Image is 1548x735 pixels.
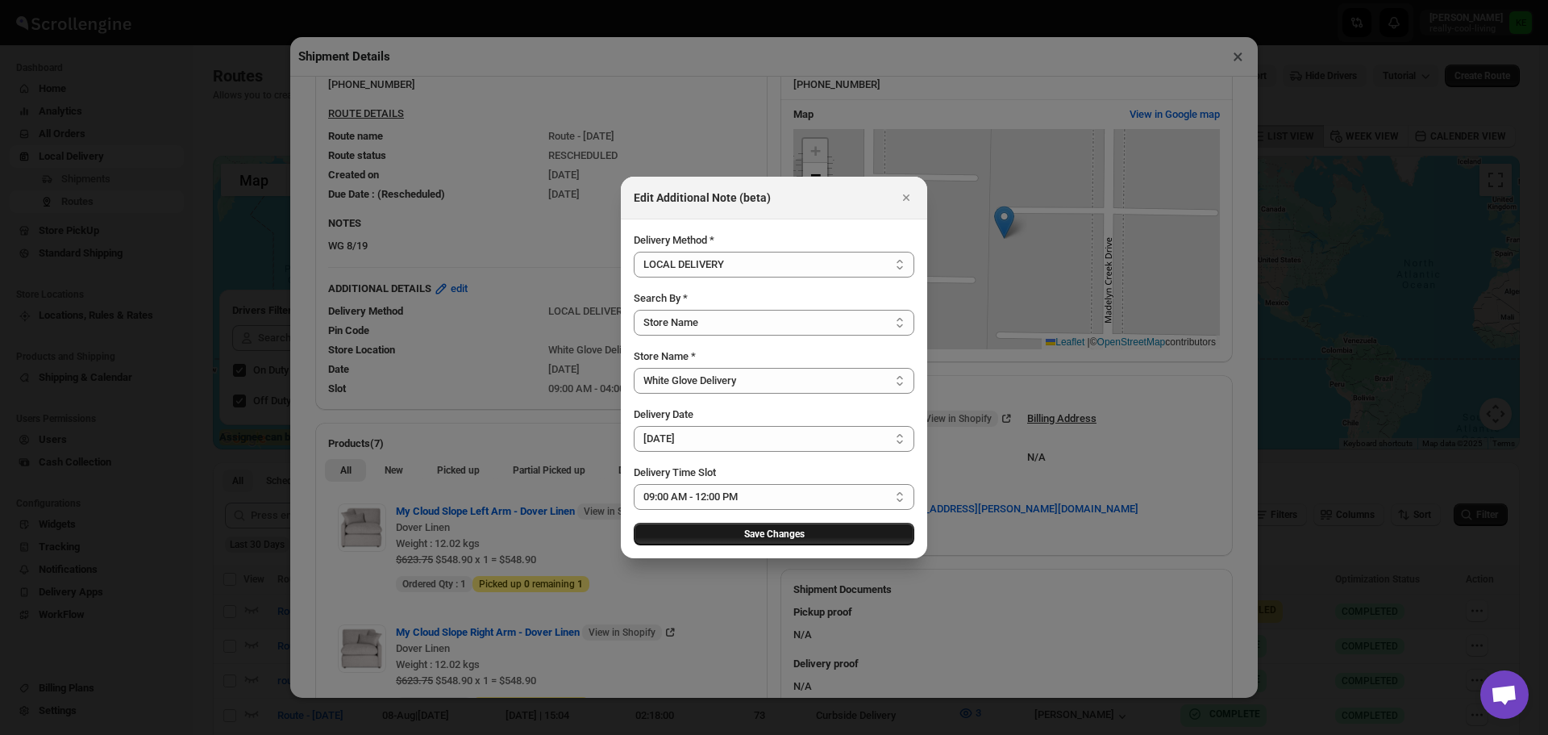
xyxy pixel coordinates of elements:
[1480,670,1529,719] a: Open chat
[634,408,693,420] span: Delivery Date
[634,523,914,545] button: Save Changes
[634,234,714,246] span: Delivery Method *
[744,528,805,541] span: Save Changes
[634,466,716,478] span: Delivery Time Slot
[634,190,771,206] h2: Edit Additional Note (beta)
[895,186,918,209] button: Close
[634,292,688,304] span: Search By *
[634,350,696,362] span: Store Name *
